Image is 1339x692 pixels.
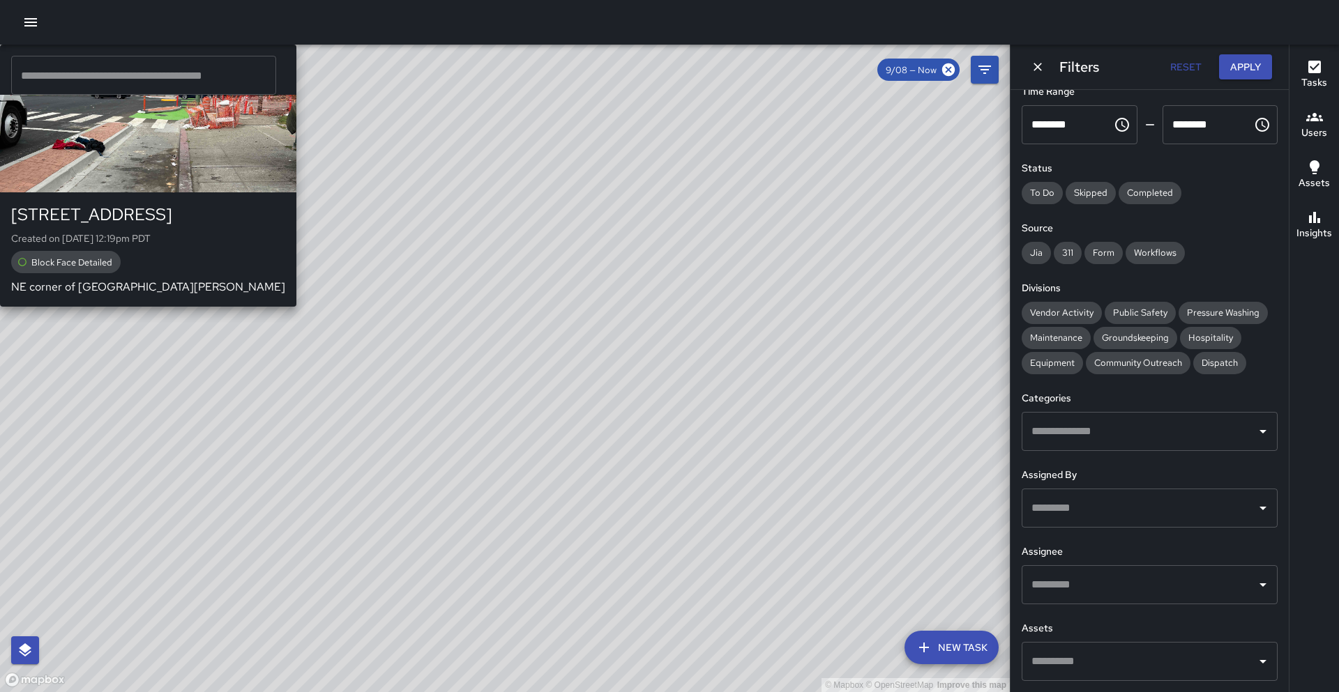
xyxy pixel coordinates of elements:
div: 311 [1054,242,1082,264]
h6: Assets [1299,176,1330,191]
div: Pressure Washing [1179,302,1268,324]
div: Public Safety [1105,302,1176,324]
h6: Filters [1059,56,1099,78]
span: Equipment [1022,357,1083,369]
div: Community Outreach [1086,352,1190,374]
span: To Do [1022,187,1063,199]
h6: Categories [1022,391,1278,406]
div: To Do [1022,182,1063,204]
div: Maintenance [1022,327,1091,349]
span: Maintenance [1022,332,1091,344]
span: Dispatch [1193,357,1246,369]
span: Pressure Washing [1179,307,1268,318]
button: Open [1253,575,1273,594]
div: Groundskeeping [1094,327,1177,349]
button: Choose time, selected time is 12:00 AM [1108,111,1136,139]
div: Dispatch [1193,352,1246,374]
p: Created on [DATE] 12:19pm PDT [11,231,285,245]
div: Jia [1022,242,1051,264]
span: Jia [1022,247,1051,259]
h6: Status [1022,161,1278,176]
button: Dismiss [1027,56,1048,77]
h6: Assets [1022,621,1278,636]
div: Skipped [1066,182,1116,204]
button: Users [1289,100,1339,151]
button: Choose time, selected time is 11:59 PM [1248,111,1276,139]
span: Form [1084,247,1123,259]
h6: Tasks [1301,75,1327,91]
h6: Time Range [1022,84,1278,100]
button: Insights [1289,201,1339,251]
h6: Insights [1296,226,1332,241]
span: Workflows [1126,247,1185,259]
button: Open [1253,498,1273,518]
div: Equipment [1022,352,1083,374]
span: 311 [1054,247,1082,259]
div: 9/08 — Now [877,59,960,81]
span: Groundskeeping [1094,332,1177,344]
button: Open [1253,422,1273,441]
span: Public Safety [1105,307,1176,318]
span: 9/08 — Now [877,64,945,76]
button: Tasks [1289,50,1339,100]
div: Vendor Activity [1022,302,1102,324]
h6: Assignee [1022,544,1278,560]
div: Workflows [1126,242,1185,264]
button: Open [1253,652,1273,671]
button: New Task [905,631,999,664]
button: Assets [1289,151,1339,201]
div: Form [1084,242,1123,264]
span: Skipped [1066,187,1116,199]
div: Hospitality [1180,327,1241,349]
h6: Divisions [1022,281,1278,296]
button: Apply [1219,54,1272,80]
button: Reset [1163,54,1208,80]
button: Filters [971,56,999,84]
p: NE corner of [GEOGRAPHIC_DATA][PERSON_NAME] [11,279,285,295]
h6: Users [1301,125,1327,141]
span: Vendor Activity [1022,307,1102,318]
h6: Assigned By [1022,468,1278,483]
span: Block Face Detailed [23,256,121,268]
span: Hospitality [1180,332,1241,344]
span: Community Outreach [1086,357,1190,369]
span: Completed [1119,187,1181,199]
div: [STREET_ADDRESS] [11,203,285,226]
h6: Source [1022,221,1278,236]
div: Completed [1119,182,1181,204]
